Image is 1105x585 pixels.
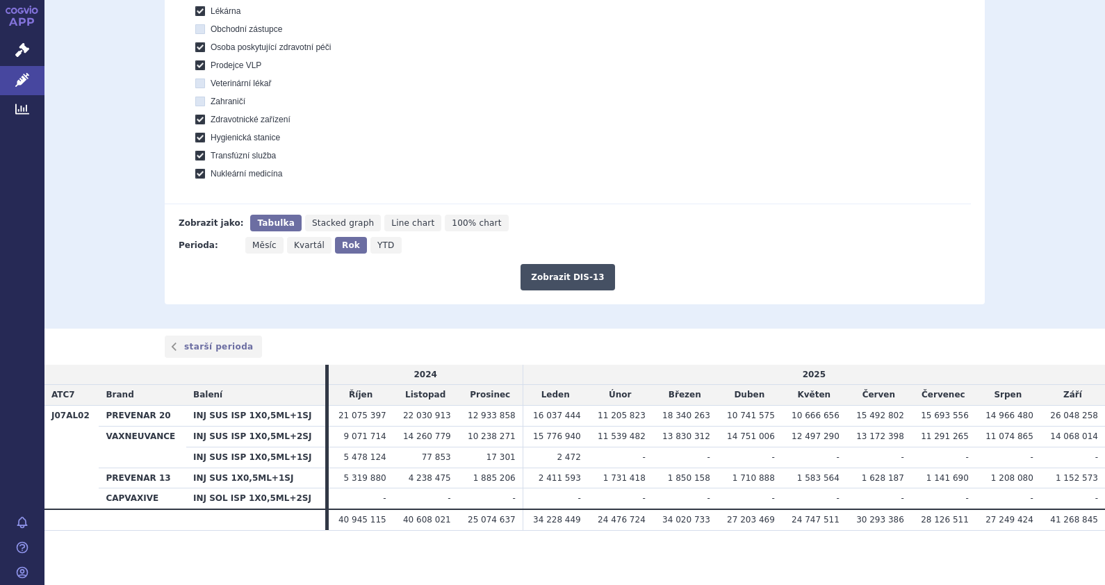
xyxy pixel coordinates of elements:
[523,385,588,406] td: Leden
[539,473,581,483] span: 2 411 593
[422,452,451,462] span: 77 853
[342,240,360,250] span: Rok
[521,264,614,290] button: Zobrazit DIS-13
[901,493,904,503] span: -
[409,473,451,483] span: 4 238 475
[458,385,523,406] td: Prosinec
[578,493,580,503] span: -
[771,452,774,462] span: -
[717,385,782,406] td: Duben
[1095,493,1098,503] span: -
[512,493,515,503] span: -
[985,431,1033,441] span: 11 074 865
[468,411,516,420] span: 12 933 858
[1040,385,1105,406] td: Září
[99,406,186,427] th: PREVENAR 20
[344,473,386,483] span: 5 319 880
[1095,452,1098,462] span: -
[193,390,222,399] span: Balení
[856,431,904,441] span: 13 172 398
[452,218,501,228] span: 100% chart
[403,515,451,525] span: 40 608 021
[985,411,1033,420] span: 14 966 480
[211,151,276,160] span: Transfúzní služba
[985,515,1033,525] span: 27 249 424
[403,411,451,420] span: 22 030 913
[473,473,516,483] span: 1 885 206
[926,473,969,483] span: 1 141 690
[966,452,969,462] span: -
[598,515,646,525] span: 24 476 724
[294,240,325,250] span: Kvartál
[771,493,774,503] span: -
[966,493,969,503] span: -
[393,385,458,406] td: Listopad
[782,385,846,406] td: Květen
[186,406,325,427] th: INJ SUS ISP 1X0,5ML+1SJ
[856,411,904,420] span: 15 492 802
[211,133,280,142] span: Hygienická stanice
[329,365,523,385] td: 2024
[901,452,904,462] span: -
[312,218,374,228] span: Stacked graph
[523,365,1105,385] td: 2025
[1031,452,1033,462] span: -
[533,431,581,441] span: 15 776 940
[603,473,646,483] span: 1 731 418
[329,385,393,406] td: Říjen
[377,240,395,250] span: YTD
[836,452,839,462] span: -
[1031,493,1033,503] span: -
[836,493,839,503] span: -
[51,390,75,399] span: ATC7
[642,452,645,462] span: -
[257,218,294,228] span: Tabulka
[668,473,710,483] span: 1 850 158
[1050,515,1098,525] span: 41 268 845
[179,215,243,231] div: Zobrazit jako:
[211,79,271,88] span: Veterinární lékař
[211,169,282,179] span: Nukleární medicína
[344,452,386,462] span: 5 478 124
[707,493,710,503] span: -
[727,515,775,525] span: 27 203 469
[383,493,386,503] span: -
[211,97,245,106] span: Zahraničí
[403,431,451,441] span: 14 260 779
[468,431,516,441] span: 10 238 271
[186,488,325,509] th: INJ SOL ISP 1X0,5ML+2SJ
[165,336,262,358] a: starší perioda
[211,115,290,124] span: Zdravotnické zařízení
[1056,473,1098,483] span: 1 152 573
[862,473,904,483] span: 1 628 187
[99,427,186,468] th: VAXNEUVANCE
[391,218,434,228] span: Line chart
[344,431,386,441] span: 9 071 714
[653,385,717,406] td: Březen
[211,60,261,70] span: Prodejce VLP
[533,411,581,420] span: 16 037 444
[846,385,911,406] td: Červen
[662,431,710,441] span: 13 830 312
[792,431,840,441] span: 12 497 290
[856,515,904,525] span: 30 293 386
[598,431,646,441] span: 11 539 482
[1050,411,1098,420] span: 26 048 258
[727,431,775,441] span: 14 751 006
[338,515,386,525] span: 40 945 115
[338,411,386,420] span: 21 075 397
[707,452,710,462] span: -
[211,42,331,52] span: Osoba poskytující zdravotní péči
[598,411,646,420] span: 11 205 823
[557,452,580,462] span: 2 472
[727,411,775,420] span: 10 741 575
[976,385,1040,406] td: Srpen
[252,240,277,250] span: Měsíc
[1050,431,1098,441] span: 14 068 014
[732,473,775,483] span: 1 710 888
[662,515,710,525] span: 34 020 733
[792,515,840,525] span: 24 747 511
[588,385,653,406] td: Únor
[99,468,186,488] th: PREVENAR 13
[921,411,969,420] span: 15 693 556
